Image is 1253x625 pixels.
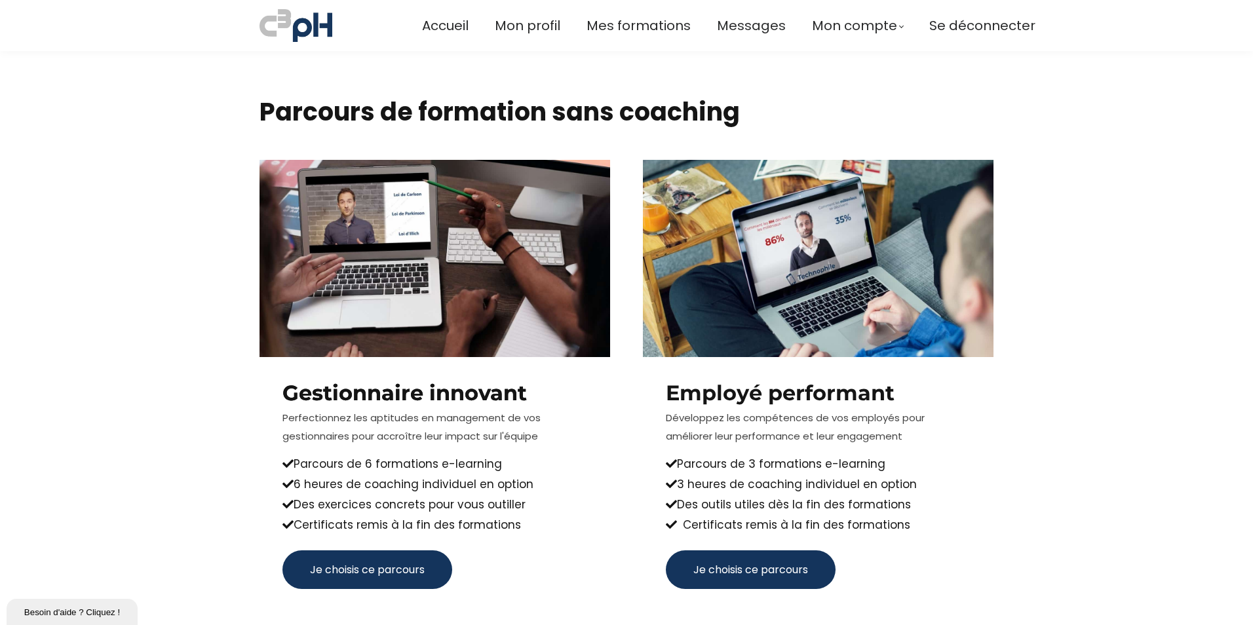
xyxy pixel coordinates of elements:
[282,516,587,534] div: Certificats remis à la fin des formations
[260,96,993,128] h1: Parcours de formation sans coaching
[812,15,897,37] span: Mon compte
[495,15,560,37] a: Mon profil
[282,411,541,443] span: Perfectionnez les aptitudes en management de vos gestionnaires pour accroître leur impact sur l'é...
[422,15,469,37] a: Accueil
[282,455,587,473] div: Parcours de 6 formations e-learning
[282,495,587,514] div: Des exercices concrets pour vous outiller
[666,455,971,473] div: Parcours de 3 formations e-learning
[666,380,895,406] strong: Employé performant
[310,561,425,578] span: Je choisis ce parcours
[929,15,1035,37] a: Se déconnecter
[666,495,971,514] div: Des outils utiles dès la fin des formations
[666,475,971,493] div: 3 heures de coaching individuel en option
[282,475,587,493] div: 6 heures de coaching individuel en option
[693,561,808,578] span: Je choisis ce parcours
[7,596,140,625] iframe: chat widget
[666,516,971,534] div: Certificats remis à la fin des formations
[717,15,786,37] a: Messages
[282,380,527,406] b: Gestionnaire innovant
[666,411,925,443] span: Développez les compétences de vos employés pour améliorer leur performance et leur engagement
[666,550,836,589] button: Je choisis ce parcours
[587,15,691,37] a: Mes formations
[282,550,452,589] button: Je choisis ce parcours
[260,7,332,45] img: a70bc7685e0efc0bd0b04b3506828469.jpeg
